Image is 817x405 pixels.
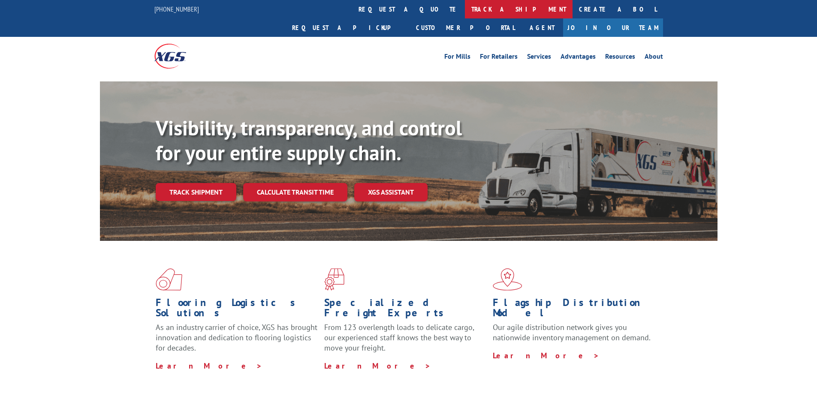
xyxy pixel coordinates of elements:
[527,53,551,63] a: Services
[286,18,410,37] a: Request a pickup
[324,322,486,360] p: From 123 overlength loads to delicate cargo, our experienced staff knows the best way to move you...
[156,268,182,291] img: xgs-icon-total-supply-chain-intelligence-red
[444,53,470,63] a: For Mills
[645,53,663,63] a: About
[605,53,635,63] a: Resources
[156,297,318,322] h1: Flooring Logistics Solutions
[324,268,344,291] img: xgs-icon-focused-on-flooring-red
[410,18,521,37] a: Customer Portal
[156,361,262,371] a: Learn More >
[521,18,563,37] a: Agent
[243,183,347,201] a: Calculate transit time
[561,53,596,63] a: Advantages
[156,322,317,353] span: As an industry carrier of choice, XGS has brought innovation and dedication to flooring logistics...
[154,5,199,13] a: [PHONE_NUMBER]
[156,114,462,166] b: Visibility, transparency, and control for your entire supply chain.
[493,322,651,342] span: Our agile distribution network gives you nationwide inventory management on demand.
[563,18,663,37] a: Join Our Team
[324,297,486,322] h1: Specialized Freight Experts
[493,351,600,360] a: Learn More >
[156,183,236,201] a: Track shipment
[493,268,522,291] img: xgs-icon-flagship-distribution-model-red
[354,183,428,201] a: XGS ASSISTANT
[480,53,518,63] a: For Retailers
[493,297,655,322] h1: Flagship Distribution Model
[324,361,431,371] a: Learn More >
